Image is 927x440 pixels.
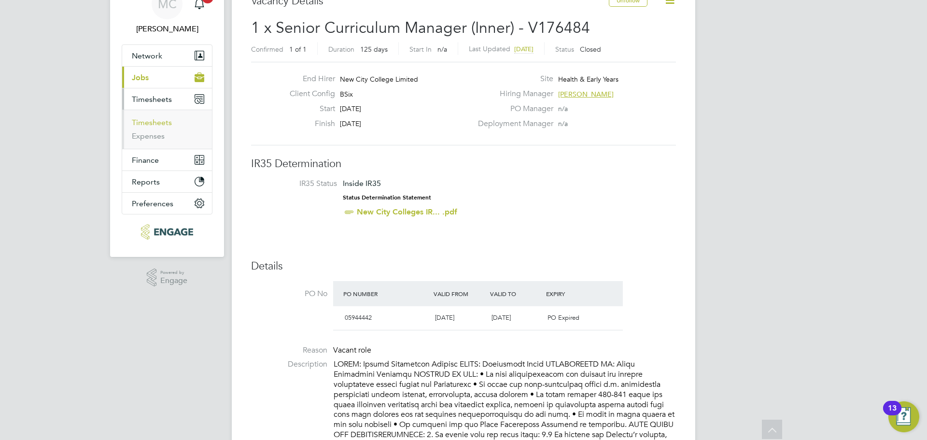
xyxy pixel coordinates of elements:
[251,359,327,369] label: Description
[122,149,212,170] button: Finance
[888,401,919,432] button: Open Resource Center, 13 new notifications
[472,104,553,114] label: PO Manager
[409,45,432,54] label: Start In
[282,89,335,99] label: Client Config
[558,119,568,128] span: n/a
[132,177,160,186] span: Reports
[160,269,187,277] span: Powered by
[360,45,388,54] span: 125 days
[251,18,590,37] span: 1 x Senior Curriculum Manager (Inner) - V176484
[147,269,188,287] a: Powered byEngage
[340,119,361,128] span: [DATE]
[122,110,212,149] div: Timesheets
[558,90,614,99] span: [PERSON_NAME]
[544,285,600,302] div: Expiry
[340,90,353,99] span: BSix
[472,89,553,99] label: Hiring Manager
[261,179,337,189] label: IR35 Status
[282,104,335,114] label: Start
[888,408,897,421] div: 13
[251,157,676,171] h3: IR35 Determination
[141,224,193,240] img: xede-logo-retina.png
[492,313,511,322] span: [DATE]
[343,194,431,201] strong: Status Determination Statement
[345,313,372,322] span: 05944442
[558,75,618,84] span: Health & Early Years
[580,45,601,54] span: Closed
[251,45,283,54] label: Confirmed
[357,207,457,216] a: New City Colleges IR... .pdf
[132,199,173,208] span: Preferences
[132,95,172,104] span: Timesheets
[488,285,544,302] div: Valid To
[343,179,381,188] span: Inside IR35
[437,45,447,54] span: n/a
[122,224,212,240] a: Go to home page
[472,74,553,84] label: Site
[469,44,510,53] label: Last Updated
[548,313,579,322] span: PO Expired
[251,289,327,299] label: PO No
[472,119,553,129] label: Deployment Manager
[282,74,335,84] label: End Hirer
[122,88,212,110] button: Timesheets
[328,45,354,54] label: Duration
[282,119,335,129] label: Finish
[341,285,431,302] div: PO Number
[122,45,212,66] button: Network
[555,45,574,54] label: Status
[431,285,488,302] div: Valid From
[122,23,212,35] span: Mark Carter
[251,259,676,273] h3: Details
[122,67,212,88] button: Jobs
[132,73,149,82] span: Jobs
[514,45,534,53] span: [DATE]
[132,156,159,165] span: Finance
[435,313,454,322] span: [DATE]
[132,131,165,141] a: Expenses
[340,104,361,113] span: [DATE]
[558,104,568,113] span: n/a
[251,345,327,355] label: Reason
[160,277,187,285] span: Engage
[289,45,307,54] span: 1 of 1
[122,193,212,214] button: Preferences
[122,171,212,192] button: Reports
[340,75,418,84] span: New City College Limited
[333,345,371,355] span: Vacant role
[132,118,172,127] a: Timesheets
[132,51,162,60] span: Network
